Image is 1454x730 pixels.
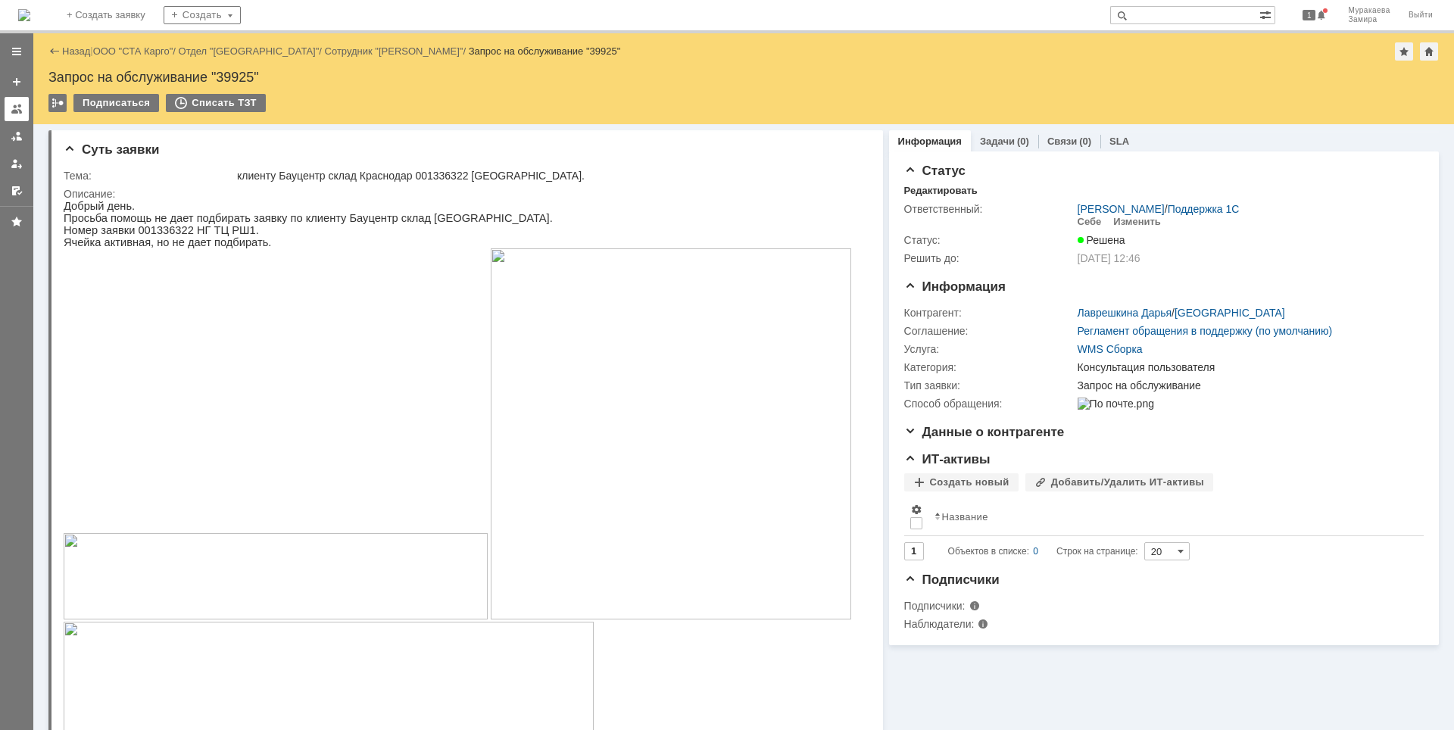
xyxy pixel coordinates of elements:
div: Категория: [904,361,1075,373]
div: Наблюдатели: [904,618,1056,630]
span: Данные о контрагенте [904,425,1065,439]
a: WMS Сборка [1078,343,1143,355]
a: Сотрудник "[PERSON_NAME]" [325,45,463,57]
div: (0) [1079,136,1091,147]
div: Тема: [64,170,234,182]
a: Отдел "[GEOGRAPHIC_DATA]" [179,45,320,57]
span: Замира [1348,15,1390,24]
div: Запрос на обслуживание "39925" [469,45,621,57]
a: [PERSON_NAME] [1078,203,1165,215]
a: Регламент обращения в поддержку (по умолчанию) [1078,325,1333,337]
a: Мои заявки [5,151,29,176]
div: Способ обращения: [904,398,1075,410]
a: Заявки в моей ответственности [5,124,29,148]
div: Сделать домашней страницей [1420,42,1438,61]
span: Суть заявки [64,142,159,157]
div: 0 [1033,542,1038,560]
div: / [179,45,325,57]
div: / [93,45,179,57]
a: Мои согласования [5,179,29,203]
div: Описание: [64,188,863,200]
div: Запрос на обслуживание [1078,379,1416,392]
div: Услуга: [904,343,1075,355]
span: Информация [904,279,1006,294]
div: Статус: [904,234,1075,246]
a: Лаврешкина Дарья [1078,307,1172,319]
div: / [1078,203,1240,215]
span: Статус [904,164,966,178]
div: Подписчики: [904,600,1056,612]
div: Решить до: [904,252,1075,264]
div: Запрос на обслуживание "39925" [48,70,1439,85]
a: Назад [62,45,90,57]
span: Расширенный поиск [1259,7,1275,21]
a: Заявки на командах [5,97,29,121]
div: Себе [1078,216,1102,228]
a: Поддержка 1С [1168,203,1240,215]
div: Редактировать [904,185,978,197]
a: ООО "СТА Карго" [93,45,173,57]
div: Название [942,511,988,523]
span: Объектов в списке: [948,546,1029,557]
div: Соглашение: [904,325,1075,337]
div: Работа с массовостью [48,94,67,112]
a: Информация [898,136,962,147]
div: (0) [1017,136,1029,147]
div: / [325,45,469,57]
th: Название [928,498,1412,536]
span: Email отправителя: [EMAIL_ADDRESS][DOMAIN_NAME] [15,252,247,263]
div: Создать [164,6,241,24]
div: Изменить [1113,216,1161,228]
div: Контрагент: [904,307,1075,319]
div: Добавить в избранное [1395,42,1413,61]
div: Тип заявки: [904,379,1075,392]
div: Консультация пользователя [1078,361,1416,373]
span: [DATE] 12:46 [1078,252,1140,264]
a: Перейти на домашнюю страницу [18,9,30,21]
a: SLA [1109,136,1129,147]
a: Создать заявку [5,70,29,94]
i: Строк на странице: [948,542,1138,560]
span: ИТ-активы [904,452,991,466]
div: / [1078,307,1285,319]
span: Подписчики [904,572,1000,587]
span: Решена [1078,234,1125,246]
span: 1 [1303,10,1316,20]
a: Связи [1047,136,1077,147]
img: По почте.png [1078,398,1154,410]
div: клиенту Бауцентр склад Краснодар 001336322 [GEOGRAPHIC_DATA]. [237,170,860,182]
span: Настройки [910,504,922,516]
span: Муракаева [1348,6,1390,15]
div: | [90,45,92,56]
img: download [427,48,788,420]
div: Ответственный: [904,203,1075,215]
a: Задачи [980,136,1015,147]
img: logo [18,9,30,21]
a: [GEOGRAPHIC_DATA] [1175,307,1285,319]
